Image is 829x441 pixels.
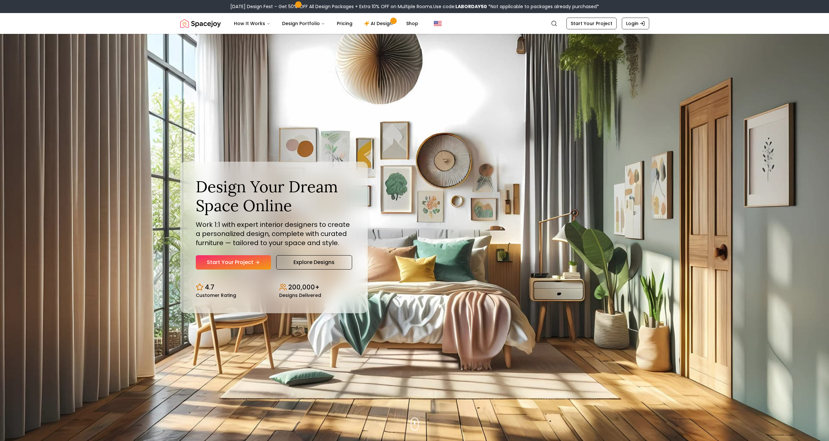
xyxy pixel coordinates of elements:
p: Work 1:1 with expert interior designers to create a personalized design, complete with curated fu... [196,220,352,247]
p: 200,000+ [288,283,320,292]
a: AI Design [359,17,400,30]
button: How It Works [229,17,276,30]
img: Spacejoy Logo [180,17,221,30]
div: [DATE] Design Fest – Get 50% OFF All Design Packages + Extra 10% OFF on Multiple Rooms. [230,3,599,10]
small: Customer Rating [196,293,236,298]
a: Start Your Project [566,18,617,29]
a: Login [622,18,649,29]
b: LABORDAY50 [455,3,487,10]
nav: Global [180,13,649,34]
p: 4.7 [205,283,214,292]
a: Pricing [332,17,358,30]
small: Designs Delivered [279,293,321,298]
a: Spacejoy [180,17,221,30]
a: Shop [401,17,423,30]
h1: Design Your Dream Space Online [196,177,352,215]
a: Explore Designs [276,255,352,270]
nav: Main [229,17,423,30]
a: Start Your Project [196,255,271,270]
div: Design stats [196,277,352,298]
span: Use code: [433,3,487,10]
span: *Not applicable to packages already purchased* [487,3,599,10]
button: Design Portfolio [277,17,330,30]
img: United States [434,20,442,27]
